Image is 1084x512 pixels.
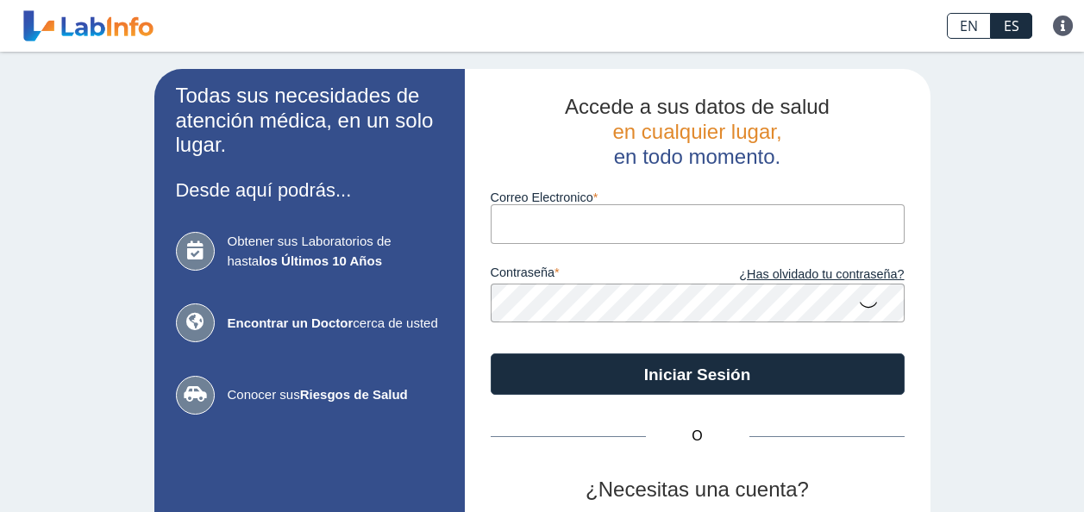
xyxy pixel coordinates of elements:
[228,385,443,405] span: Conocer sus
[228,314,443,334] span: cerca de usted
[176,179,443,201] h3: Desde aquí podrás...
[612,120,781,143] span: en cualquier lugar,
[698,265,905,284] a: ¿Has olvidado tu contraseña?
[176,84,443,158] h2: Todas sus necesidades de atención médica, en un solo lugar.
[491,353,905,395] button: Iniciar Sesión
[259,253,382,268] b: los Últimos 10 Años
[228,232,443,271] span: Obtener sus Laboratorios de hasta
[947,13,991,39] a: EN
[491,265,698,284] label: contraseña
[491,190,905,204] label: Correo Electronico
[565,95,830,118] span: Accede a sus datos de salud
[228,315,354,330] b: Encontrar un Doctor
[930,445,1065,493] iframe: Help widget launcher
[991,13,1032,39] a: ES
[614,145,780,168] span: en todo momento.
[646,426,749,446] span: O
[300,387,408,402] b: Riesgos de Salud
[491,478,905,503] h2: ¿Necesitas una cuenta?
